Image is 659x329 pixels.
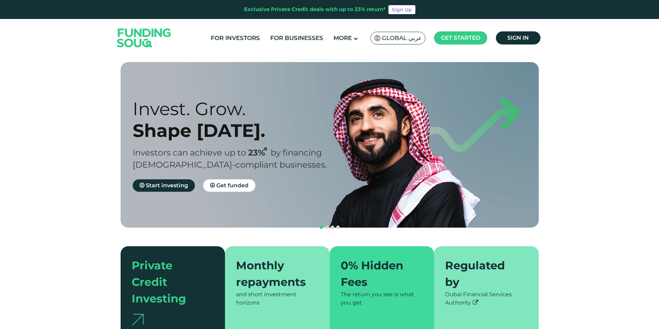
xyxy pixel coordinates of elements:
div: Monthly repayments [236,257,310,290]
a: For Businesses [269,32,325,44]
span: Investors can achieve up to [133,148,246,158]
a: Sign Up [388,5,415,14]
a: Sign in [496,31,540,44]
span: Start investing [146,182,188,189]
i: 23% IRR (expected) ~ 15% Net yield (expected) [264,147,267,151]
span: 23% [248,148,271,158]
a: Get funded [203,179,255,192]
span: Global عربي [382,34,422,42]
button: navigation [324,225,330,230]
div: Private Credit Investing [132,257,206,307]
div: Dubai Financial Services Authority [445,290,528,307]
span: Sign in [507,34,529,41]
button: navigation [319,225,324,230]
div: Regulated by [445,257,519,290]
button: navigation [330,225,335,230]
span: Get funded [216,182,248,189]
img: Logo [110,20,178,55]
div: and short investment horizons [236,290,319,307]
div: Shape [DATE]. [133,120,342,141]
div: The return you see is what you get [341,290,423,307]
div: Exclusive Private Credit deals with up to 23% return* [244,6,386,13]
span: More [333,34,352,41]
div: Invest. Grow. [133,98,342,120]
a: For Investors [209,32,262,44]
a: Start investing [133,179,195,192]
span: Get started [441,34,480,41]
img: SA Flag [374,35,380,41]
div: 0% Hidden Fees [341,257,415,290]
button: navigation [335,225,341,230]
img: arrow [132,314,144,325]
